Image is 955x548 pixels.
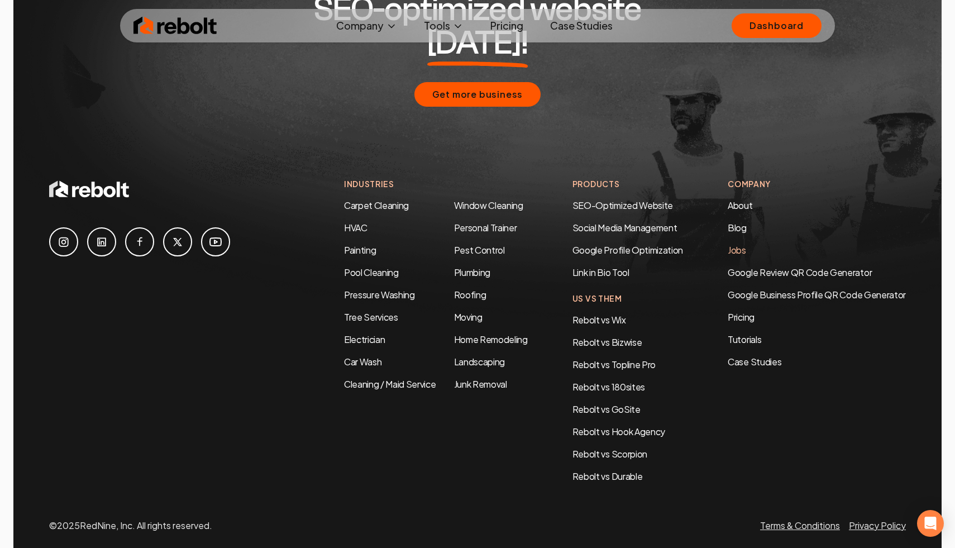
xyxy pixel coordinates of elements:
a: Pricing [481,15,532,37]
a: Google Review QR Code Generator [728,266,872,278]
a: SEO-Optimized Website [572,199,673,211]
a: Google Business Profile QR Code Generator [728,289,906,301]
a: Roofing [454,289,486,301]
a: Rebolt vs GoSite [572,403,641,415]
a: Tutorials [728,333,906,346]
a: Painting [344,244,376,256]
a: Rebolt vs Topline Pro [572,359,656,370]
a: Moving [454,311,483,323]
a: Terms & Conditions [760,520,840,531]
a: Pool Cleaning [344,266,399,278]
a: Plumbing [454,266,490,278]
a: Junk Removal [454,378,507,390]
a: Home Remodeling [454,333,528,345]
h4: Company [728,178,906,190]
a: Privacy Policy [849,520,906,531]
button: Tools [415,15,472,37]
a: Google Profile Optimization [572,244,683,256]
button: Company [327,15,406,37]
a: Blog [728,222,747,234]
a: Window Cleaning [454,199,523,211]
a: Case Studies [541,15,622,37]
a: Case Studies [728,355,906,369]
a: Landscaping [454,356,505,368]
a: Tree Services [344,311,398,323]
a: Social Media Management [572,222,677,234]
a: HVAC [344,222,367,234]
a: Electrician [344,333,385,345]
h4: Industries [344,178,528,190]
button: Get more business [414,82,541,107]
a: About [728,199,752,211]
a: Pricing [728,311,906,324]
a: Link in Bio Tool [572,266,629,278]
h4: Products [572,178,683,190]
a: Rebolt vs Scorpion [572,448,647,460]
p: © 2025 RedNine, Inc. All rights reserved. [49,519,212,532]
a: Rebolt vs Hook Agency [572,426,665,437]
div: Open Intercom Messenger [917,510,944,537]
a: Rebolt vs Durable [572,470,643,482]
a: Personal Trainer [454,222,517,234]
a: Carpet Cleaning [344,199,409,211]
a: Pest Control [454,244,505,256]
span: [DATE]! [427,26,528,60]
a: Dashboard [732,13,822,38]
a: Rebolt vs 180sites [572,381,645,393]
a: Rebolt vs Wix [572,314,626,326]
a: Car Wash [344,356,381,368]
a: Cleaning / Maid Service [344,378,436,390]
a: Rebolt vs Bizwise [572,336,642,348]
a: Jobs [728,244,746,256]
a: Pressure Washing [344,289,415,301]
img: Rebolt Logo [133,15,217,37]
h4: Us Vs Them [572,293,683,304]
